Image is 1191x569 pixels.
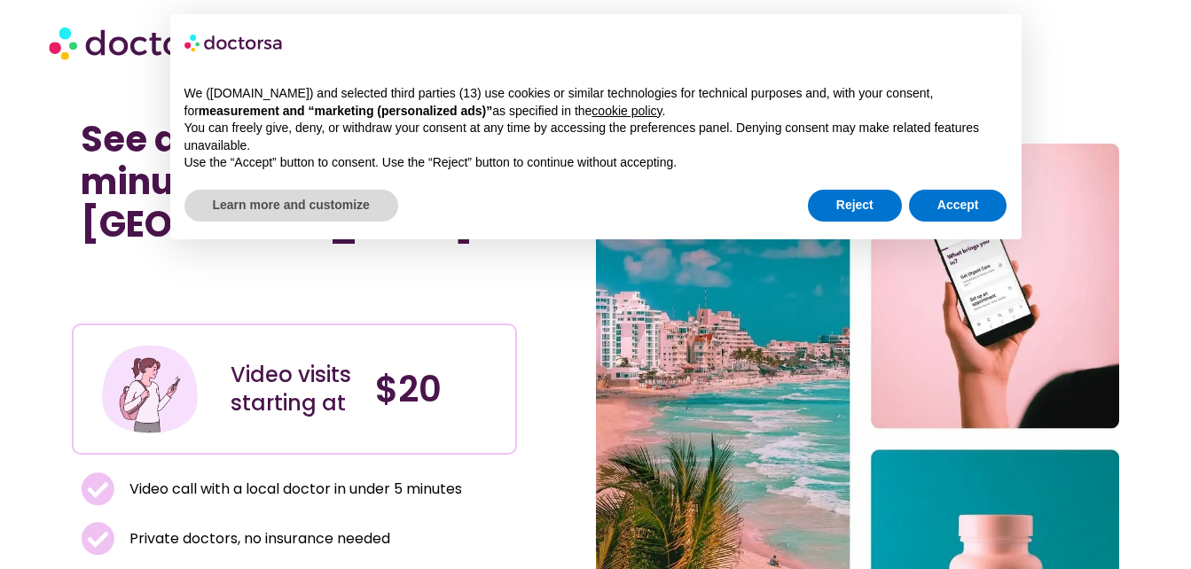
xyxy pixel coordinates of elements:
[125,526,390,551] span: Private doctors, no insurance needed
[184,28,284,57] img: logo
[184,85,1007,120] p: We ([DOMAIN_NAME]) and selected third parties (13) use cookies or similar technologies for techni...
[81,118,508,246] h1: See a doctor online in minutes in [GEOGRAPHIC_DATA]
[808,190,902,222] button: Reject
[231,361,357,417] div: Video visits starting at
[81,263,347,284] iframe: Customer reviews powered by Trustpilot
[184,190,398,222] button: Learn more and customize
[184,154,1007,172] p: Use the “Accept” button to consent. Use the “Reject” button to continue without accepting.
[81,284,508,306] iframe: Customer reviews powered by Trustpilot
[909,190,1007,222] button: Accept
[99,339,200,440] img: Illustration depicting a young woman in a casual outfit, engaged with her smartphone. She has a p...
[375,368,502,410] h4: $20
[184,120,1007,154] p: You can freely give, deny, or withdraw your consent at any time by accessing the preferences pane...
[592,104,662,118] a: cookie policy
[125,477,462,502] span: Video call with a local doctor in under 5 minutes
[199,104,492,118] strong: measurement and “marketing (personalized ads)”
